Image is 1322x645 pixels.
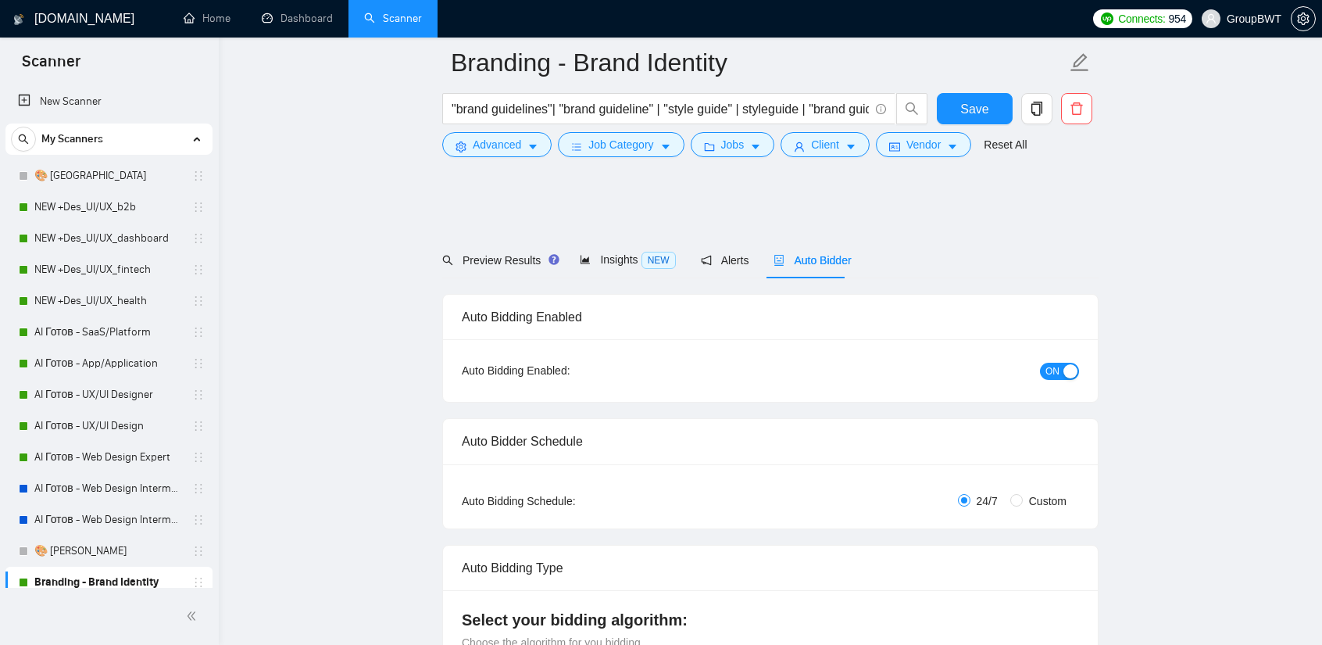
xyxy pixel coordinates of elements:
input: Search Freelance Jobs... [452,99,869,119]
button: delete [1061,93,1092,124]
span: caret-down [527,141,538,152]
a: Branding - Brand Identity [34,567,183,598]
span: holder [192,357,205,370]
input: Scanner name... [451,43,1067,82]
div: Auto Bidding Enabled [462,295,1079,339]
a: 🎨 [GEOGRAPHIC_DATA] [34,160,183,192]
span: NEW [641,252,676,269]
span: caret-down [750,141,761,152]
a: AI Готов - App/Application [34,348,183,379]
span: Job Category [588,136,653,153]
span: bars [571,141,582,152]
span: user [1206,13,1217,24]
a: AI Готов - Web Design Expert [34,442,183,473]
span: Save [960,99,988,119]
button: folderJobscaret-down [691,132,775,157]
a: AI Готов - UX/UI Designer [34,379,183,410]
span: search [897,102,927,116]
button: search [896,93,927,124]
a: 🎨 [PERSON_NAME] [34,536,183,567]
span: holder [192,263,205,276]
div: Auto Bidding Enabled: [462,362,667,379]
span: robot [774,255,784,266]
span: Auto Bidder [774,254,851,267]
span: info-circle [876,104,886,114]
span: Client [811,136,839,153]
button: search [11,127,36,152]
span: Connects: [1118,10,1165,27]
button: setting [1291,6,1316,31]
a: NEW +Des_UI/UX_fintech [34,254,183,285]
span: holder [192,201,205,213]
span: search [12,134,35,145]
span: user [794,141,805,152]
span: Insights [580,253,675,266]
span: setting [1292,13,1315,25]
span: holder [192,482,205,495]
span: area-chart [580,254,591,265]
button: idcardVendorcaret-down [876,132,971,157]
span: edit [1070,52,1090,73]
div: Tooltip anchor [547,253,561,267]
a: setting [1291,13,1316,25]
span: holder [192,326,205,339]
span: caret-down [660,141,671,152]
h4: Select your bidding algorithm: [462,609,1079,631]
a: AI Готов - SaaS/Platform [34,317,183,348]
span: holder [192,170,205,182]
a: NEW +Des_UI/UX_health [34,285,183,317]
div: Auto Bidding Schedule: [462,493,667,510]
a: New Scanner [18,86,200,117]
a: AI Готов - Web Design Intermediate минус Development [34,504,183,536]
button: copy [1021,93,1052,124]
span: holder [192,514,205,526]
span: Scanner [9,50,93,83]
span: holder [192,389,205,401]
button: barsJob Categorycaret-down [558,132,684,157]
span: holder [192,576,205,589]
button: userClientcaret-down [781,132,870,157]
span: search [442,255,453,266]
button: Save [937,93,1013,124]
span: copy [1022,102,1052,116]
img: logo [13,7,24,32]
iframe: Intercom live chat [1269,592,1306,629]
span: Vendor [906,136,941,153]
a: AI Готов - Web Design Intermediate минус Developer [34,473,183,504]
span: delete [1062,102,1092,116]
span: holder [192,295,205,307]
span: 954 [1169,10,1186,27]
span: 24/7 [970,493,1004,510]
button: settingAdvancedcaret-down [442,132,552,157]
span: Advanced [473,136,521,153]
div: Auto Bidding Type [462,546,1079,590]
span: folder [704,141,715,152]
a: homeHome [184,12,230,25]
img: upwork-logo.png [1101,13,1113,25]
a: NEW +Des_UI/UX_b2b [34,192,183,223]
span: caret-down [845,141,856,152]
a: NEW +Des_UI/UX_dashboard [34,223,183,254]
a: Reset All [984,136,1027,153]
span: Jobs [721,136,745,153]
a: searchScanner [364,12,422,25]
span: notification [701,255,712,266]
div: Auto Bidder Schedule [462,419,1079,464]
span: double-left [186,608,202,624]
span: idcard [889,141,900,152]
span: Preview Results [442,254,555,267]
span: holder [192,451,205,464]
span: holder [192,232,205,245]
span: Alerts [701,254,749,267]
a: dashboardDashboard [262,12,333,25]
li: New Scanner [5,86,213,117]
span: holder [192,420,205,432]
a: AI Готов - UX/UI Design [34,410,183,442]
span: setting [456,141,466,152]
span: holder [192,545,205,557]
span: ON [1045,363,1059,380]
span: caret-down [947,141,958,152]
span: My Scanners [41,124,103,155]
span: Custom [1023,493,1073,510]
